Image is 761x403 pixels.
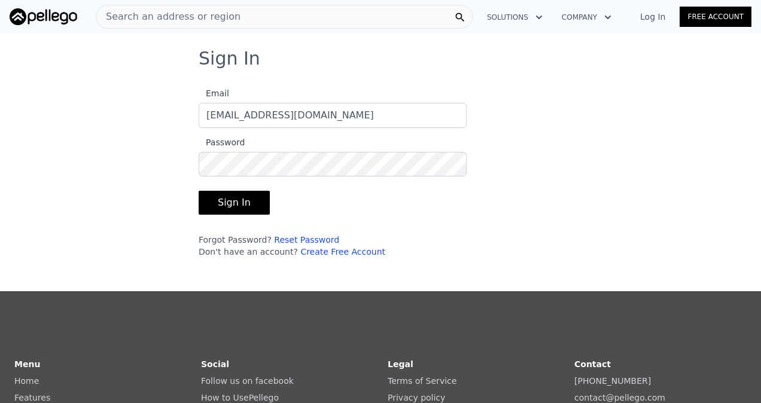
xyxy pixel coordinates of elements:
[300,247,385,257] a: Create Free Account
[10,8,77,25] img: Pellego
[388,359,413,369] strong: Legal
[552,7,621,28] button: Company
[201,359,229,369] strong: Social
[574,376,651,386] a: [PHONE_NUMBER]
[626,11,680,23] a: Log In
[388,393,445,402] a: Privacy policy
[201,376,294,386] a: Follow us on facebook
[574,393,665,402] a: contact@pellego.com
[574,359,611,369] strong: Contact
[199,88,229,98] span: Email
[14,359,40,369] strong: Menu
[199,48,562,69] h3: Sign In
[274,235,339,245] a: Reset Password
[199,103,467,128] input: Email
[14,376,39,386] a: Home
[14,393,50,402] a: Features
[199,138,245,147] span: Password
[680,7,751,27] a: Free Account
[199,191,270,215] button: Sign In
[199,152,467,176] input: Password
[199,234,467,258] div: Forgot Password? Don't have an account?
[201,393,279,402] a: How to UsePellego
[477,7,552,28] button: Solutions
[388,376,456,386] a: Terms of Service
[96,10,241,24] span: Search an address or region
